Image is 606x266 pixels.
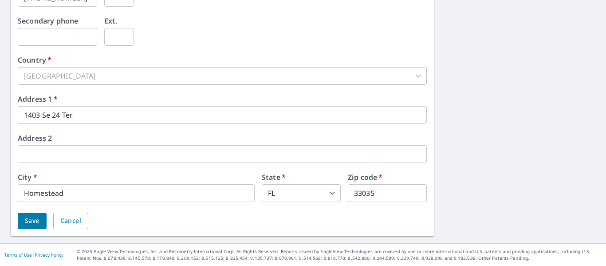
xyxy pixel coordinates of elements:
[262,184,341,202] div: FL
[18,67,427,85] div: [GEOGRAPHIC_DATA]
[18,56,51,64] label: Country
[4,252,63,258] p: |
[53,213,88,229] button: Cancel
[18,95,58,103] label: Address 1
[77,248,602,262] p: © 2025 Eagle View Technologies, Inc. and Pictometry International Corp. All Rights Reserved. Repo...
[25,215,39,226] span: Save
[348,174,383,181] label: Zip code
[60,215,81,226] span: Cancel
[18,174,37,181] label: City
[18,17,78,24] label: Secondary phone
[18,135,52,142] label: Address 2
[18,213,47,229] button: Save
[104,17,118,24] label: Ext.
[35,252,63,258] a: Privacy Policy
[4,252,32,258] a: Terms of Use
[262,174,286,181] label: State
